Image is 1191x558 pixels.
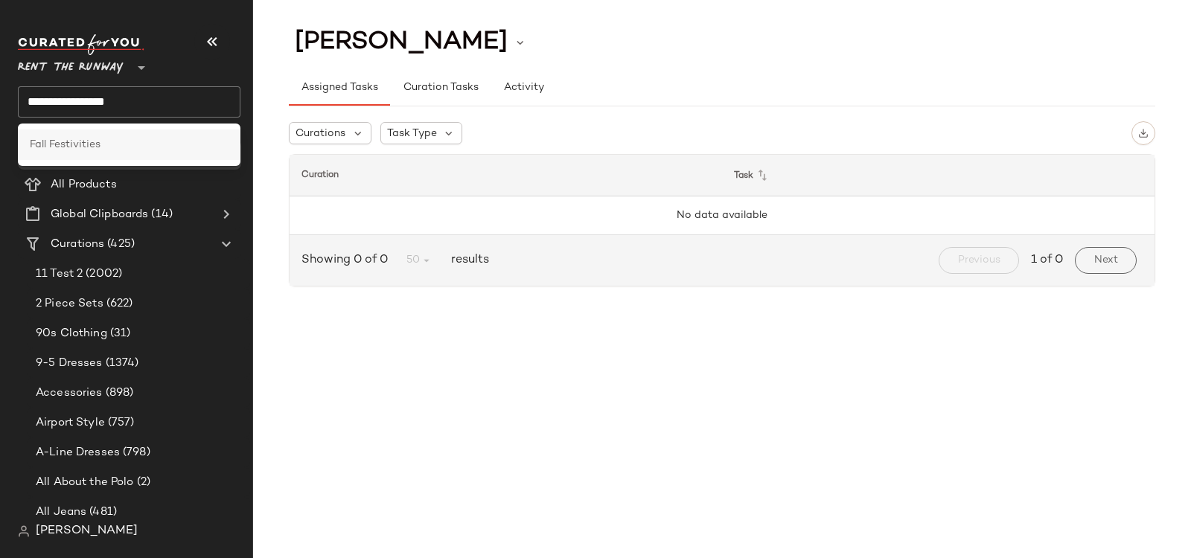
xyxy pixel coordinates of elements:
span: (757) [105,414,135,432]
span: 11 Test 2 [36,266,83,283]
span: Curations [51,236,104,253]
span: (31) [107,325,131,342]
span: results [445,251,489,269]
span: Airport Style [36,414,105,432]
th: Curation [290,155,722,196]
span: [PERSON_NAME] [295,28,508,57]
span: (2002) [83,266,122,283]
span: Assigned Tasks [301,82,378,94]
span: Showing 0 of 0 [301,251,394,269]
span: Accessories [36,385,103,402]
span: Curations [296,126,345,141]
img: cfy_white_logo.C9jOOHJF.svg [18,34,144,55]
span: All Products [51,176,117,193]
span: (798) [120,444,150,461]
span: 1 of 0 [1031,251,1063,269]
span: [PERSON_NAME] [36,522,138,540]
td: No data available [290,196,1155,235]
span: Task Type [387,126,437,141]
span: (425) [104,236,135,253]
img: svg%3e [1138,128,1149,138]
span: Fall Festivities [30,137,100,153]
span: 9-5 Dresses [36,355,103,372]
span: All Jeans [36,504,86,521]
span: (1374) [103,355,139,372]
span: (622) [103,295,133,312]
span: Activity [503,82,544,94]
span: 2 Piece Sets [36,295,103,312]
span: Curation Tasks [402,82,478,94]
span: Next [1093,254,1118,266]
span: All About the Polo [36,474,134,491]
span: (14) [148,206,173,223]
button: Next [1075,247,1137,274]
span: (2) [134,474,150,491]
span: A-Line Dresses [36,444,120,461]
span: 90s Clothing [36,325,107,342]
span: (481) [86,504,117,521]
span: Global Clipboards [51,206,148,223]
span: Rent the Runway [18,51,124,77]
img: svg%3e [18,525,30,537]
span: (898) [103,385,134,402]
th: Task [722,155,1155,196]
